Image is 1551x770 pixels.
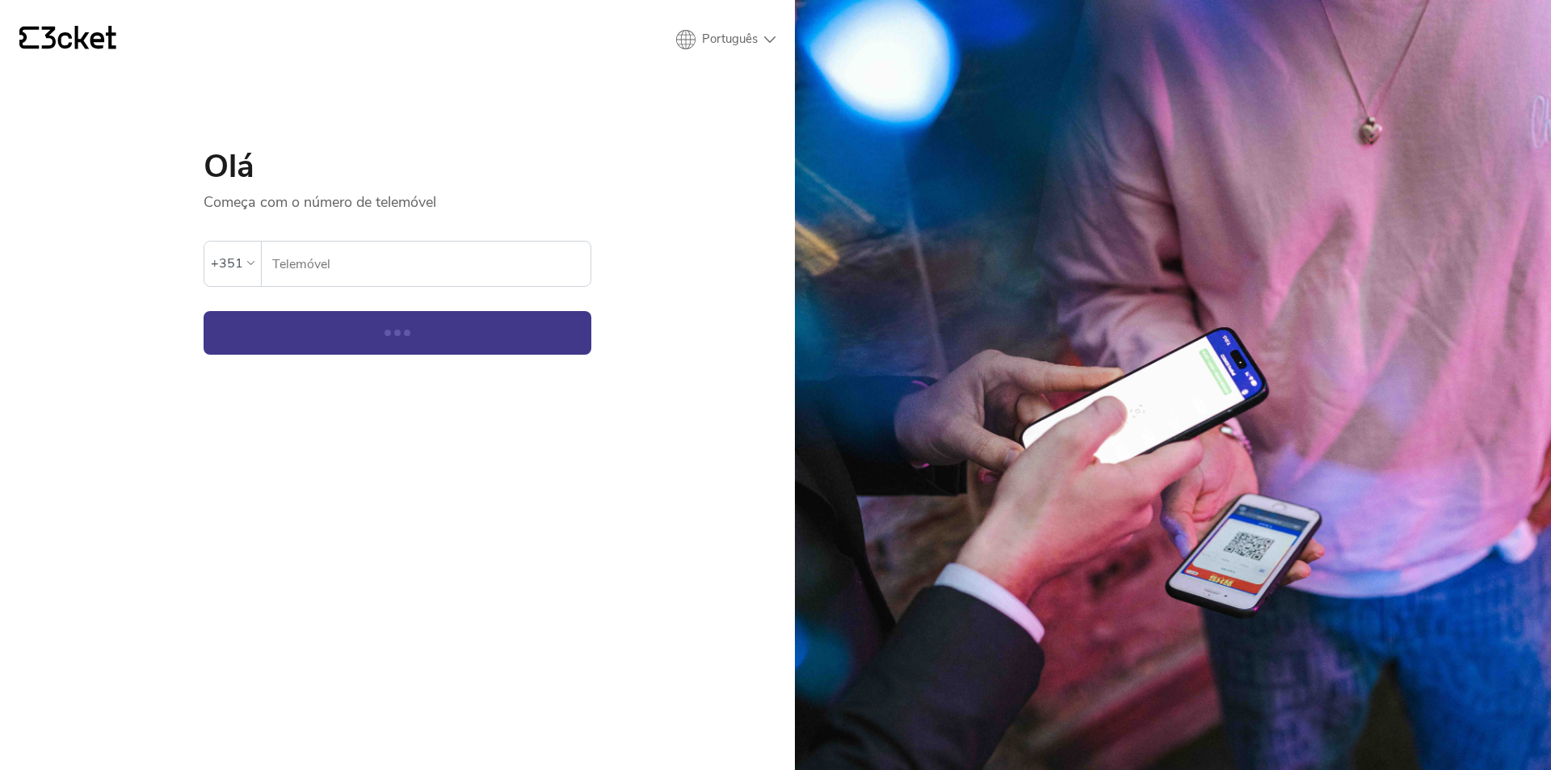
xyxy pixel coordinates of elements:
[204,311,591,355] button: Continuar
[204,150,591,183] h1: Olá
[211,251,243,276] div: +351
[204,183,591,212] p: Começa com o número de telemóvel
[271,242,591,286] input: Telemóvel
[262,242,591,287] label: Telemóvel
[19,26,116,53] a: {' '}
[19,27,39,49] g: {' '}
